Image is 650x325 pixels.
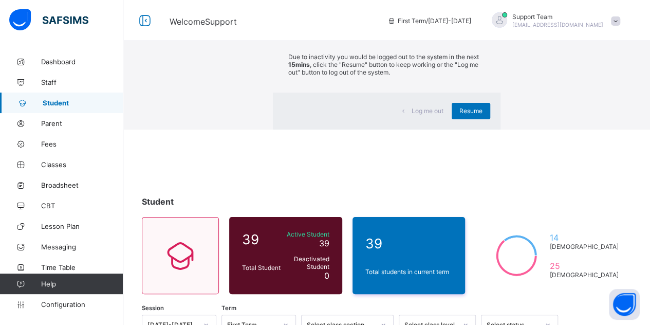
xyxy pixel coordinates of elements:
span: Support Team [512,13,603,21]
button: Open asap [609,289,640,320]
span: Resume [459,107,482,115]
img: safsims [9,9,88,31]
p: Due to inactivity you would be logged out to the system in the next , click the "Resume" button t... [288,53,485,76]
span: Welcome Support [170,16,237,27]
span: Lesson Plan [41,222,123,230]
span: Student [43,99,123,107]
span: Active Student [286,230,329,238]
span: 39 [319,238,329,248]
span: Dashboard [41,58,123,66]
span: 14 [550,232,619,243]
span: [DEMOGRAPHIC_DATA] [550,271,619,279]
span: Term [221,304,236,312]
span: Broadsheet [41,181,123,189]
span: [DEMOGRAPHIC_DATA] [550,243,619,250]
span: 39 [242,231,281,247]
span: Messaging [41,243,123,251]
span: Student [142,196,174,207]
span: Configuration [41,300,123,309]
span: Deactivated Student [286,255,329,270]
span: Time Table [41,263,123,272]
div: Total Student [239,261,283,274]
span: Classes [41,160,123,169]
div: SupportTeam [481,12,625,29]
span: Parent [41,119,123,128]
span: 39 [365,236,453,251]
span: CBT [41,202,123,210]
span: Session [142,304,164,312]
span: [EMAIL_ADDRESS][DOMAIN_NAME] [512,22,603,28]
span: Log me out [412,107,443,115]
span: 0 [324,270,329,281]
strong: 15mins [288,61,310,68]
span: Fees [41,140,123,148]
span: 25 [550,261,619,271]
span: Help [41,280,123,288]
span: session/term information [387,17,471,25]
span: Total students in current term [365,268,453,276]
span: Staff [41,78,123,86]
